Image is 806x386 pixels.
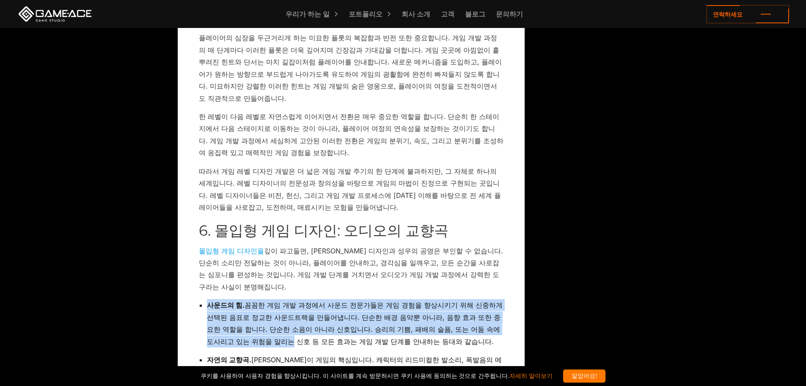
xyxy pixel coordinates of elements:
[199,112,503,157] font: 한 레벨이 다음 레벨로 자연스럽게 이어지면서 전환은 매우 중요한 역할을 합니다. 단순히 한 스테이지에서 다음 스테이지로 이동하는 것이 아니라, 플레이어 여정의 연속성을 보장하...
[199,222,448,239] font: 6. 몰입형 게임 디자인: 오디오의 교향곡
[199,247,264,255] a: 몰입형 게임 디자인을
[199,247,503,291] font: , [PERSON_NAME] 디자인과 성우의 공명은 부인할 수 없습니다. 단순히 소리만 전달하는 것이 아니라, 플레이어를 안내하고, 경각심을 일깨우고, 모든 순간을 사로잡는 ...
[264,247,307,255] font: 깊이 파고들면
[402,10,430,18] font: 회사 소개
[496,10,523,18] font: 문의하기
[199,33,502,102] font: 플레이어의 심장을 두근거리게 하는 미묘한 플롯의 복잡함과 반전 또한 중요합니다. 게임 개발 과정의 매 단계마다 이러한 플롯은 더욱 깊어지며 긴장감과 기대감을 더합니다. 게임 ...
[207,301,245,309] font: 사운드의 힘.
[286,10,330,18] font: 우리가 하는 일
[707,5,789,23] a: 연락하세요
[572,372,597,379] font: 알았어요!
[207,301,503,345] font: 꼼꼼한 게임 개발 과정에서 사운드 전문가들은 게임 경험을 향상시키기 위해 신중하게 선택된 음표로 정교한 사운드트랙을 만들어냅니다. 단순한 배경 음악뿐 아니라, 음향 효과 또한...
[201,372,509,379] font: 쿠키를 사용하여 사용자 경험을 향상시킵니다. 이 사이트를 계속 방문하시면 쿠키 사용에 동의하는 것으로 간주됩니다.
[465,10,485,18] font: 블로그
[509,372,553,379] a: 자세히 알아보기
[349,10,382,18] font: 포트폴리오
[199,167,501,211] font: 따라서 게임 레벨 디자인 개발은 더 넓은 게임 개발 주기의 한 단계에 불과하지만, 그 자체로 하나의 세계입니다. 레벨 디자이너의 전문성과 창의성을 바탕으로 게임의 마법이 진정...
[441,10,454,18] font: 고객
[207,355,251,364] font: 자연의 교향곡.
